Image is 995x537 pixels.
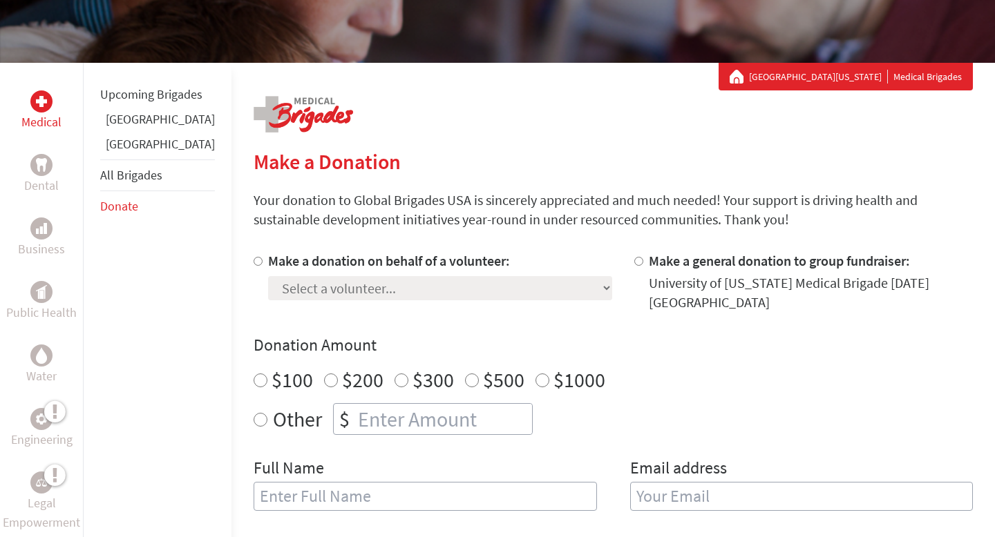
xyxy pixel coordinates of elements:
[11,430,73,449] p: Engineering
[3,494,80,532] p: Legal Empowerment
[18,217,65,259] a: BusinessBusiness
[30,90,53,113] div: Medical
[26,344,57,386] a: WaterWater
[36,478,47,487] img: Legal Empowerment
[36,413,47,424] img: Engineering
[254,334,973,356] h4: Donation Amount
[36,347,47,363] img: Water
[36,223,47,234] img: Business
[342,367,383,393] label: $200
[749,70,888,84] a: [GEOGRAPHIC_DATA][US_STATE]
[254,457,324,482] label: Full Name
[100,191,215,222] li: Donate
[100,110,215,135] li: Greece
[730,70,962,84] div: Medical Brigades
[649,252,910,269] label: Make a general donation to group fundraiser:
[11,408,73,449] a: EngineeringEngineering
[24,154,59,195] a: DentalDental
[254,96,353,133] img: logo-medical.png
[254,191,973,229] p: Your donation to Global Brigades USA is sincerely appreciated and much needed! Your support is dr...
[100,135,215,159] li: Honduras
[254,149,973,174] h2: Make a Donation
[30,217,53,240] div: Business
[100,167,162,183] a: All Brigades
[268,252,510,269] label: Make a donation on behalf of a volunteer:
[106,111,215,127] a: [GEOGRAPHIC_DATA]
[334,404,355,434] div: $
[649,273,973,312] div: University of [US_STATE] Medical Brigade [DATE] [GEOGRAPHIC_DATA]
[100,86,202,102] a: Upcoming Brigades
[100,198,138,214] a: Donate
[26,367,57,386] p: Water
[30,281,53,303] div: Public Health
[21,113,61,132] p: Medical
[24,176,59,195] p: Dental
[553,367,605,393] label: $1000
[106,136,215,152] a: [GEOGRAPHIC_DATA]
[30,471,53,494] div: Legal Empowerment
[413,367,454,393] label: $300
[630,482,974,511] input: Your Email
[36,158,47,171] img: Dental
[100,79,215,110] li: Upcoming Brigades
[6,303,77,322] p: Public Health
[36,96,47,107] img: Medical
[483,367,524,393] label: $500
[18,240,65,259] p: Business
[3,471,80,532] a: Legal EmpowermentLegal Empowerment
[254,482,597,511] input: Enter Full Name
[36,285,47,299] img: Public Health
[630,457,727,482] label: Email address
[21,90,61,132] a: MedicalMedical
[100,159,215,191] li: All Brigades
[30,154,53,176] div: Dental
[30,344,53,367] div: Water
[355,404,532,434] input: Enter Amount
[272,367,313,393] label: $100
[6,281,77,322] a: Public HealthPublic Health
[273,403,322,435] label: Other
[30,408,53,430] div: Engineering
